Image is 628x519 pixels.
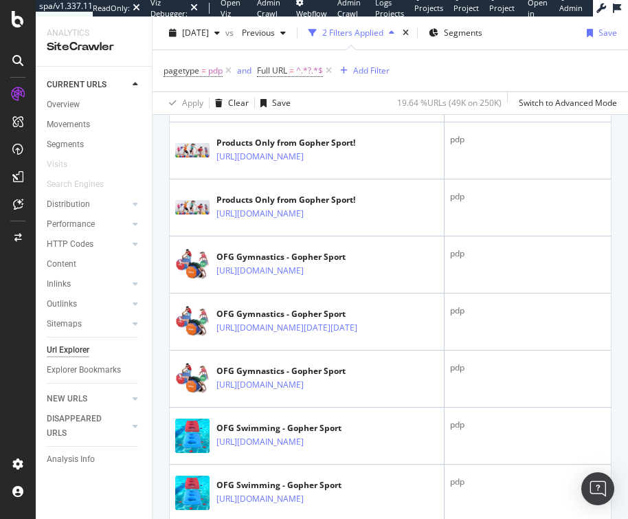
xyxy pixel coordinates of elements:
a: DISAPPEARED URLS [47,412,128,441]
button: Save [255,92,291,114]
a: [URL][DOMAIN_NAME] [216,378,304,392]
a: Movements [47,118,142,132]
span: = [201,65,206,76]
div: Search Engines [47,177,104,192]
div: Movements [47,118,90,132]
div: pdp [450,362,605,374]
div: Apply [182,97,203,109]
div: OFG Gymnastics - Gopher Sport [216,365,363,377]
a: [URL][DOMAIN_NAME] [216,207,304,221]
button: Save [581,22,617,44]
a: Content [47,257,142,272]
div: HTTP Codes [47,237,93,252]
div: pdp [450,133,605,146]
div: Products Only from Gopher Sport! [216,194,363,206]
div: Inlinks [47,277,71,291]
div: DISAPPEARED URLS [47,412,116,441]
a: Sitemaps [47,317,128,331]
div: CURRENT URLS [47,78,106,92]
div: 2 Filters Applied [322,27,383,38]
div: pdp [450,247,605,260]
div: OFG Swimming - Gopher Sport [216,479,363,492]
button: Segments [423,22,488,44]
button: Apply [164,92,203,114]
div: Save [598,27,617,38]
span: Projects List [414,3,443,24]
div: and [237,65,251,76]
span: Project Page [453,3,479,24]
button: 2 Filters Applied [303,22,400,44]
div: pdp [450,476,605,488]
a: [URL][DOMAIN_NAME][DATE][DATE] [216,321,357,335]
a: Search Engines [47,177,117,192]
img: main image [175,200,210,214]
img: main image [175,247,210,282]
a: Analysis Info [47,452,142,467]
div: Sitemaps [47,317,82,331]
span: Admin Page [559,3,583,24]
div: Content [47,257,76,272]
a: Overview [47,98,142,112]
div: pdp [450,419,605,431]
a: [URL][DOMAIN_NAME] [216,150,304,164]
div: Products Only from Gopher Sport! [216,137,363,149]
a: Url Explorer [47,343,142,357]
div: Open Intercom Messenger [581,472,614,505]
div: SiteCrawler [47,39,141,55]
div: Switch to Advanced Mode [519,97,617,109]
button: and [237,64,251,77]
div: pdp [450,305,605,317]
a: Explorer Bookmarks [47,363,142,377]
div: Analytics [47,27,141,39]
span: vs [225,27,236,38]
div: Distribution [47,197,90,212]
button: Add Filter [335,63,390,79]
div: Analysis Info [47,452,95,467]
a: Distribution [47,197,128,212]
div: NEW URLS [47,392,87,406]
span: Project Settings [489,3,517,24]
a: Performance [47,217,128,232]
img: main image [175,305,210,339]
span: 2025 Aug. 28th [182,27,209,38]
div: Segments [47,137,84,152]
div: Explorer Bookmarks [47,363,121,377]
button: Previous [236,22,291,44]
a: [URL][DOMAIN_NAME] [216,435,304,449]
a: HTTP Codes [47,237,128,252]
a: NEW URLS [47,392,128,406]
button: [DATE] [164,22,225,44]
div: pdp [450,190,605,203]
img: main image [175,362,210,396]
div: Overview [47,98,80,112]
img: main image [175,143,210,157]
span: = [289,65,294,76]
button: Switch to Advanced Mode [513,92,617,114]
div: OFG Gymnastics - Gopher Sport [216,251,363,263]
div: times [400,26,412,40]
span: Webflow [296,8,327,19]
div: ReadOnly: [93,3,130,14]
span: pdp [208,61,223,80]
a: CURRENT URLS [47,78,128,92]
span: Segments [444,27,482,38]
div: 19.64 % URLs ( 49K on 250K ) [397,97,502,109]
div: OFG Gymnastics - Gopher Sport [216,308,417,320]
div: Clear [228,97,249,109]
a: Outlinks [47,297,128,311]
a: Segments [47,137,142,152]
a: [URL][DOMAIN_NAME] [216,492,304,506]
img: main image [175,419,210,453]
span: Full URL [257,65,287,76]
div: Url Explorer [47,343,89,357]
span: pagetype [164,65,199,76]
button: Clear [210,92,249,114]
div: Visits [47,157,67,172]
div: Outlinks [47,297,77,311]
div: Add Filter [353,65,390,76]
span: Previous [236,27,275,38]
div: Save [272,97,291,109]
div: OFG Swimming - Gopher Sport [216,422,363,434]
a: [URL][DOMAIN_NAME] [216,264,304,278]
a: Visits [47,157,81,172]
